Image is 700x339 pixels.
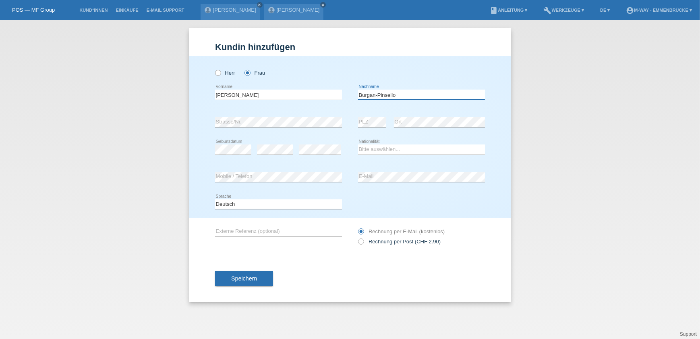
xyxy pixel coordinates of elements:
[215,70,220,75] input: Herr
[257,2,263,8] a: close
[596,8,614,13] a: DE ▾
[358,228,445,234] label: Rechnung per E-Mail (kostenlos)
[680,331,697,337] a: Support
[358,239,441,245] label: Rechnung per Post (CHF 2.90)
[75,8,112,13] a: Kund*innen
[320,2,326,8] a: close
[490,6,498,15] i: book
[358,228,363,239] input: Rechnung per E-Mail (kostenlos)
[358,239,363,249] input: Rechnung per Post (CHF 2.90)
[258,3,262,7] i: close
[143,8,188,13] a: E-Mail Support
[244,70,250,75] input: Frau
[486,8,531,13] a: bookAnleitung ▾
[544,6,552,15] i: build
[215,271,273,287] button: Speichern
[626,6,634,15] i: account_circle
[215,42,485,52] h1: Kundin hinzufügen
[321,3,325,7] i: close
[244,70,265,76] label: Frau
[215,70,235,76] label: Herr
[213,7,256,13] a: [PERSON_NAME]
[12,7,55,13] a: POS — MF Group
[277,7,320,13] a: [PERSON_NAME]
[231,275,257,282] span: Speichern
[622,8,696,13] a: account_circlem-way - Emmenbrücke ▾
[540,8,588,13] a: buildWerkzeuge ▾
[112,8,142,13] a: Einkäufe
